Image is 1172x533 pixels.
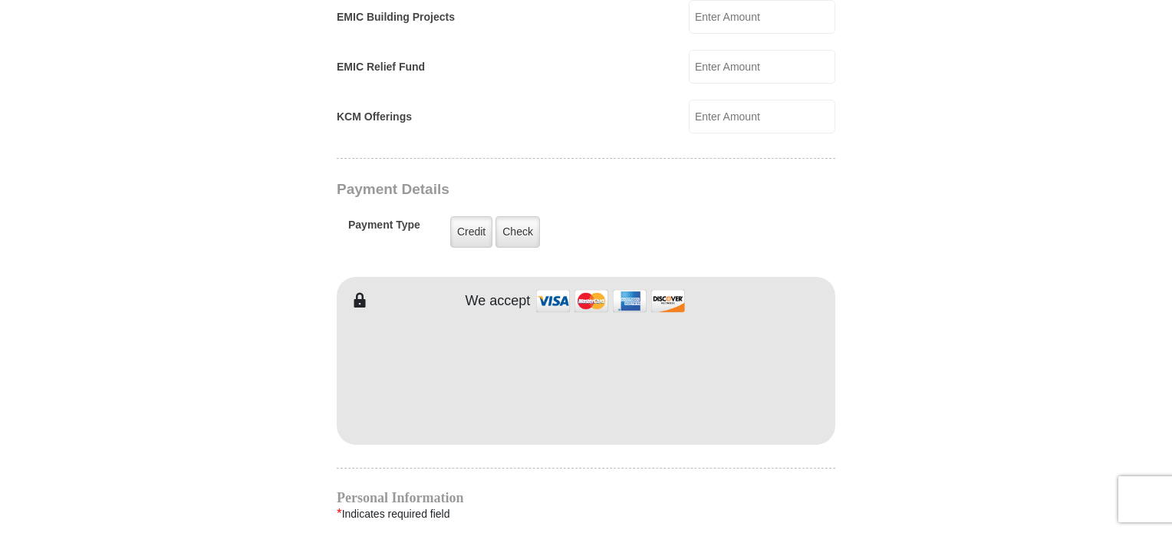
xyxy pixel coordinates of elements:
label: EMIC Relief Fund [337,59,425,75]
h5: Payment Type [348,219,420,239]
label: KCM Offerings [337,109,412,125]
img: credit cards accepted [534,285,687,317]
label: EMIC Building Projects [337,9,455,25]
input: Enter Amount [689,50,835,84]
label: Credit [450,216,492,248]
h4: Personal Information [337,492,835,504]
div: Indicates required field [337,504,835,524]
h4: We accept [466,293,531,310]
label: Check [495,216,540,248]
input: Enter Amount [689,100,835,133]
h3: Payment Details [337,181,728,199]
